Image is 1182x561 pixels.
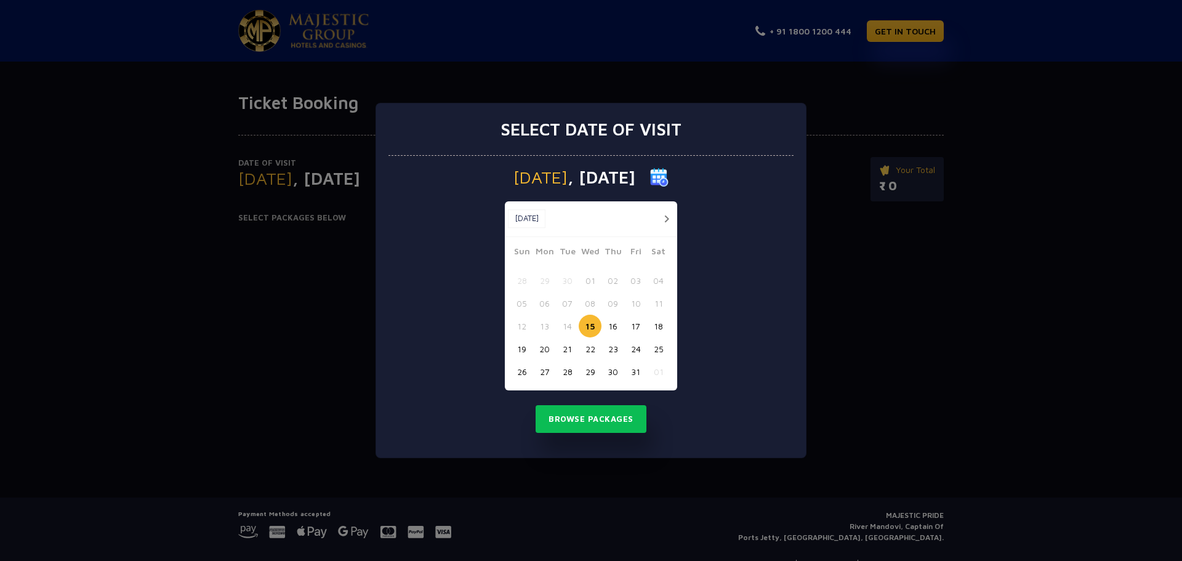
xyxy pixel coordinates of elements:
[556,244,579,262] span: Tue
[624,337,647,360] button: 24
[624,292,647,315] button: 10
[624,269,647,292] button: 03
[647,244,670,262] span: Sat
[579,360,601,383] button: 29
[533,315,556,337] button: 13
[601,337,624,360] button: 23
[601,315,624,337] button: 16
[624,244,647,262] span: Fri
[601,292,624,315] button: 09
[556,337,579,360] button: 21
[579,269,601,292] button: 01
[647,360,670,383] button: 01
[508,209,545,228] button: [DATE]
[556,269,579,292] button: 30
[533,337,556,360] button: 20
[647,292,670,315] button: 11
[501,119,681,140] h3: Select date of visit
[556,360,579,383] button: 28
[510,337,533,360] button: 19
[510,360,533,383] button: 26
[601,244,624,262] span: Thu
[533,292,556,315] button: 06
[513,169,568,186] span: [DATE]
[601,269,624,292] button: 02
[510,315,533,337] button: 12
[533,244,556,262] span: Mon
[579,337,601,360] button: 22
[510,244,533,262] span: Sun
[624,315,647,337] button: 17
[556,315,579,337] button: 14
[536,405,646,434] button: Browse Packages
[510,269,533,292] button: 28
[579,244,601,262] span: Wed
[647,315,670,337] button: 18
[533,269,556,292] button: 29
[650,168,669,187] img: calender icon
[579,315,601,337] button: 15
[647,269,670,292] button: 04
[533,360,556,383] button: 27
[510,292,533,315] button: 05
[601,360,624,383] button: 30
[556,292,579,315] button: 07
[568,169,635,186] span: , [DATE]
[624,360,647,383] button: 31
[579,292,601,315] button: 08
[647,337,670,360] button: 25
